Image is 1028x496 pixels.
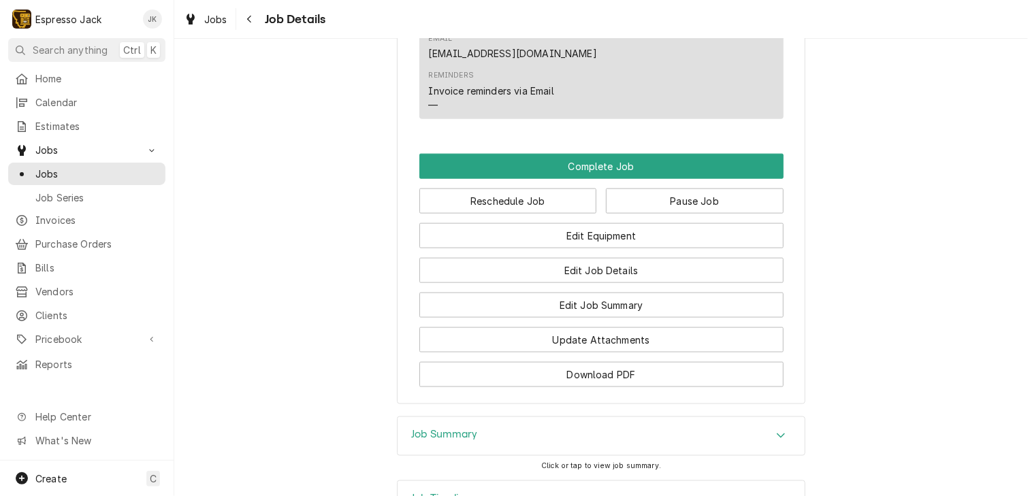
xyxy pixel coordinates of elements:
div: Jack Kehoe's Avatar [143,10,162,29]
button: Edit Job Details [419,258,784,283]
span: Bills [35,261,159,275]
span: Create [35,473,67,484]
span: Clients [35,308,159,323]
div: Button Group Row [419,248,784,283]
span: Reports [35,357,159,371]
button: Edit Job Summary [419,293,784,318]
a: Go to Pricebook [8,328,165,350]
div: Client Contact List [419,26,784,125]
a: Bills [8,257,165,279]
div: Invoice reminders via Email [429,84,554,98]
h3: Job Summary [411,428,478,441]
div: Button Group [419,154,784,387]
a: Go to What's New [8,429,165,452]
div: Client Contact [419,13,784,125]
div: Email [429,33,597,61]
span: Job Series [35,191,159,205]
button: Navigate back [239,8,261,30]
span: Ctrl [123,43,141,57]
button: Complete Job [419,154,784,179]
a: Jobs [178,8,233,31]
a: Estimates [8,115,165,137]
button: Accordion Details Expand Trigger [398,417,805,455]
button: Search anythingCtrlK [8,38,165,62]
div: JK [143,10,162,29]
div: — [429,98,438,112]
div: Reminders [429,70,474,81]
a: Jobs [8,163,165,185]
span: Click or tap to view job summary. [541,461,661,470]
span: Jobs [35,143,138,157]
button: Update Attachments [419,327,784,352]
div: Espresso Jack's Avatar [12,10,31,29]
a: Go to Jobs [8,139,165,161]
button: Edit Equipment [419,223,784,248]
button: Pause Job [606,188,784,214]
a: Clients [8,304,165,327]
div: Button Group Row [419,154,784,179]
div: E [12,10,31,29]
a: Invoices [8,209,165,231]
div: Espresso Jack [35,12,101,27]
span: Home [35,71,159,86]
span: Job Details [261,10,326,29]
span: Estimates [35,119,159,133]
a: Home [8,67,165,90]
span: Jobs [204,12,227,27]
a: Calendar [8,91,165,114]
div: Button Group Row [419,179,784,214]
div: Accordion Header [398,417,805,455]
a: Purchase Orders [8,233,165,255]
span: K [150,43,157,57]
span: What's New [35,433,157,448]
a: Reports [8,353,165,376]
span: Invoices [35,213,159,227]
span: Purchase Orders [35,237,159,251]
a: [EMAIL_ADDRESS][DOMAIN_NAME] [429,48,597,59]
span: Search anything [33,43,108,57]
div: Job Summary [397,416,805,456]
div: Button Group Row [419,283,784,318]
a: Vendors [8,280,165,303]
span: Jobs [35,167,159,181]
span: Vendors [35,284,159,299]
div: Button Group Row [419,214,784,248]
button: Download PDF [419,362,784,387]
span: Help Center [35,410,157,424]
div: Button Group Row [419,352,784,387]
span: Calendar [35,95,159,110]
div: Reminders [429,70,554,112]
a: Job Series [8,186,165,209]
a: Go to Help Center [8,406,165,428]
span: C [150,472,157,486]
div: Button Group Row [419,318,784,352]
div: Contact [419,26,784,119]
span: Pricebook [35,332,138,346]
button: Reschedule Job [419,188,597,214]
